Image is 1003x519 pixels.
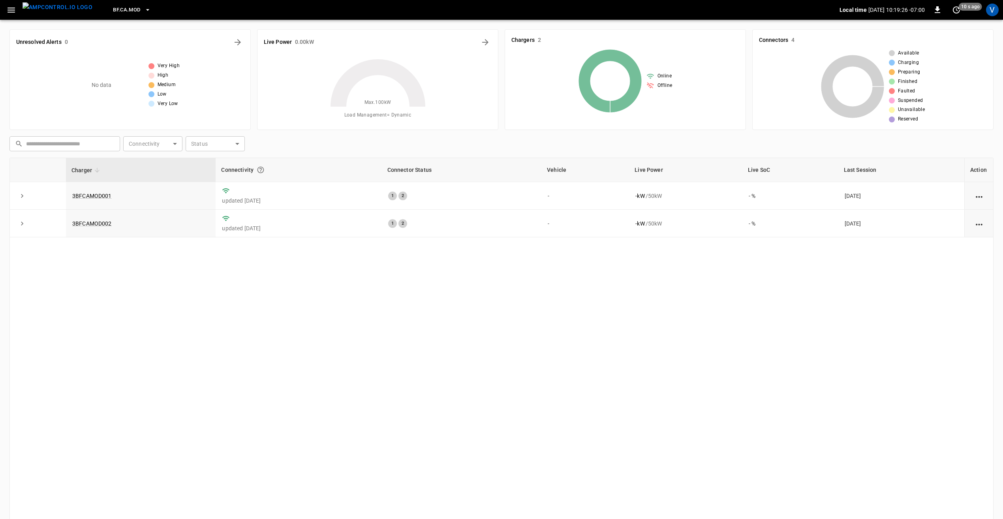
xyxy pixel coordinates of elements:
button: All Alerts [231,36,244,49]
th: Live Power [629,158,742,182]
button: Connection between the charger and our software. [254,163,268,177]
p: - kW [635,220,644,228]
th: Vehicle [541,158,629,182]
button: set refresh interval [950,4,963,16]
th: Action [964,158,993,182]
h6: 0 [65,38,68,47]
div: action cell options [974,220,984,228]
h6: 2 [538,36,541,45]
span: BF.CA.MOD [113,6,140,15]
div: 2 [398,219,407,228]
button: BF.CA.MOD [110,2,154,18]
td: - [541,182,629,210]
div: / 50 kW [635,220,736,228]
p: - kW [635,192,644,200]
span: 10 s ago [959,3,982,11]
button: Energy Overview [479,36,492,49]
div: action cell options [974,192,984,200]
p: updated [DATE] [222,197,375,205]
button: expand row [16,190,28,202]
h6: Unresolved Alerts [16,38,62,47]
span: Online [657,72,672,80]
p: [DATE] 10:19:26 -07:00 [868,6,925,14]
span: Suspended [898,97,923,105]
h6: Chargers [511,36,535,45]
p: updated [DATE] [222,224,375,232]
span: Finished [898,78,917,86]
th: Connector Status [382,158,542,182]
td: - [541,210,629,237]
span: Very Low [158,100,178,108]
h6: 0.00 kW [295,38,314,47]
span: Medium [158,81,176,89]
span: Faulted [898,87,915,95]
th: Live SoC [742,158,838,182]
div: 2 [398,192,407,200]
span: Available [898,49,919,57]
th: Last Session [838,158,964,182]
p: Local time [840,6,867,14]
a: 3BFCAMOD001 [72,193,112,199]
img: ampcontrol.io logo [23,2,92,12]
td: [DATE] [838,210,964,237]
span: Charging [898,59,919,67]
span: Unavailable [898,106,925,114]
td: - % [742,182,838,210]
span: High [158,71,169,79]
div: Connectivity [221,163,376,177]
p: No data [92,81,112,89]
span: Max. 100 kW [364,99,391,107]
td: [DATE] [838,182,964,210]
span: Low [158,90,167,98]
button: expand row [16,218,28,229]
td: - % [742,210,838,237]
a: 3BFCAMOD002 [72,220,112,227]
span: Load Management = Dynamic [344,111,411,119]
div: / 50 kW [635,192,736,200]
h6: 4 [791,36,795,45]
div: 1 [388,219,397,228]
span: Charger [71,165,102,175]
span: Offline [657,82,672,90]
h6: Live Power [264,38,292,47]
h6: Connectors [759,36,788,45]
div: 1 [388,192,397,200]
span: Preparing [898,68,920,76]
span: Very High [158,62,180,70]
div: profile-icon [986,4,999,16]
span: Reserved [898,115,918,123]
